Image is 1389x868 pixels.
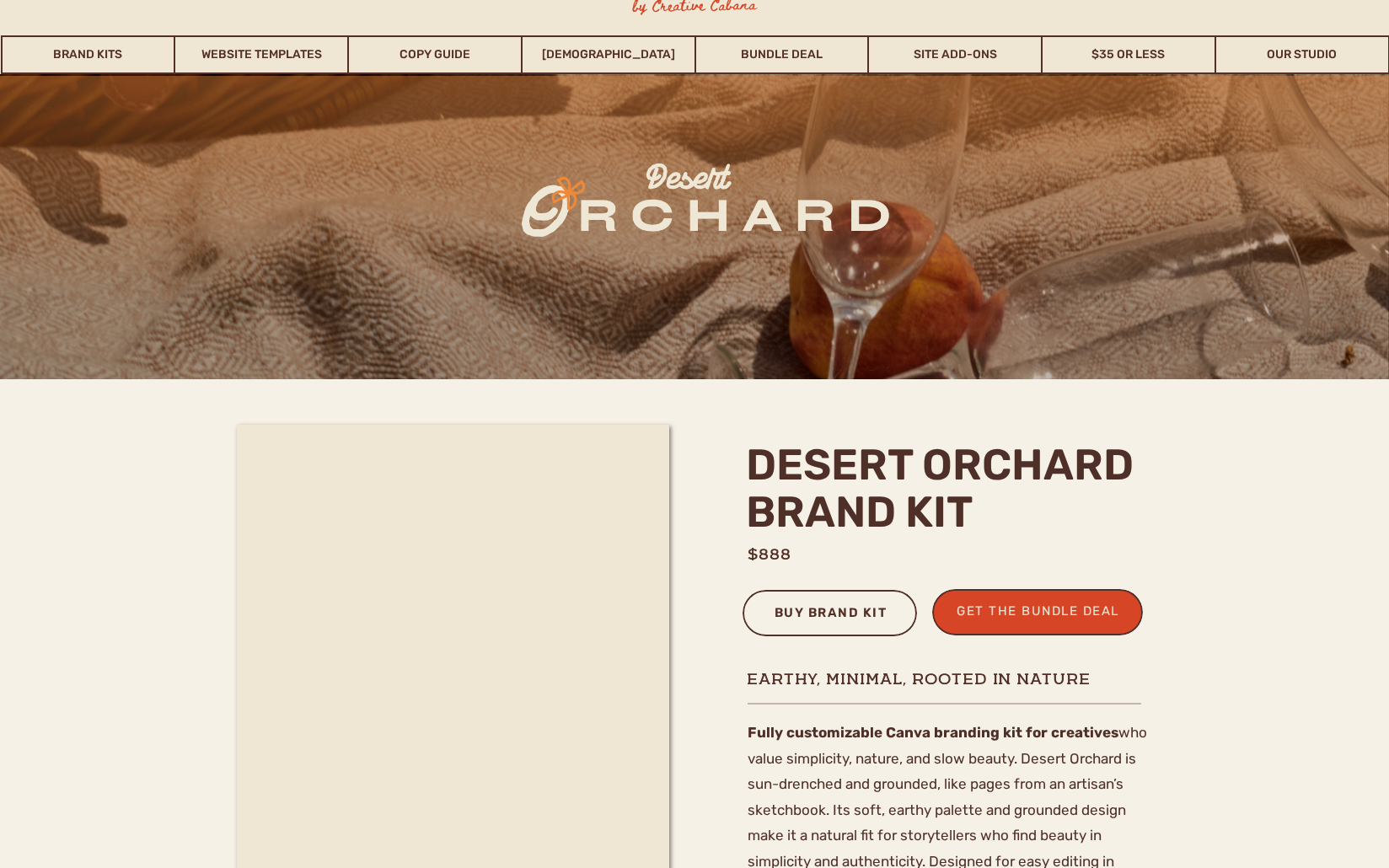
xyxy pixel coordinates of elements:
[747,668,1148,689] h2: Earthy, minimal, rooted in nature
[1043,35,1215,74] a: $35 or Less
[746,442,1153,543] h1: desert orchard brand kit
[869,35,1041,74] a: Site Add-Ons
[696,35,868,74] a: Bundle Deal
[3,35,174,74] a: Brand Kits
[748,724,1118,741] b: Fully customizable Canva branding kit for creatives
[1216,35,1388,74] a: Our Studio
[748,544,838,565] h1: $888
[175,35,347,74] a: Website Templates
[948,600,1128,628] a: get the bundle deal
[523,35,694,74] a: [DEMOGRAPHIC_DATA]
[763,602,898,630] a: buy brand kit
[349,35,521,74] a: Copy Guide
